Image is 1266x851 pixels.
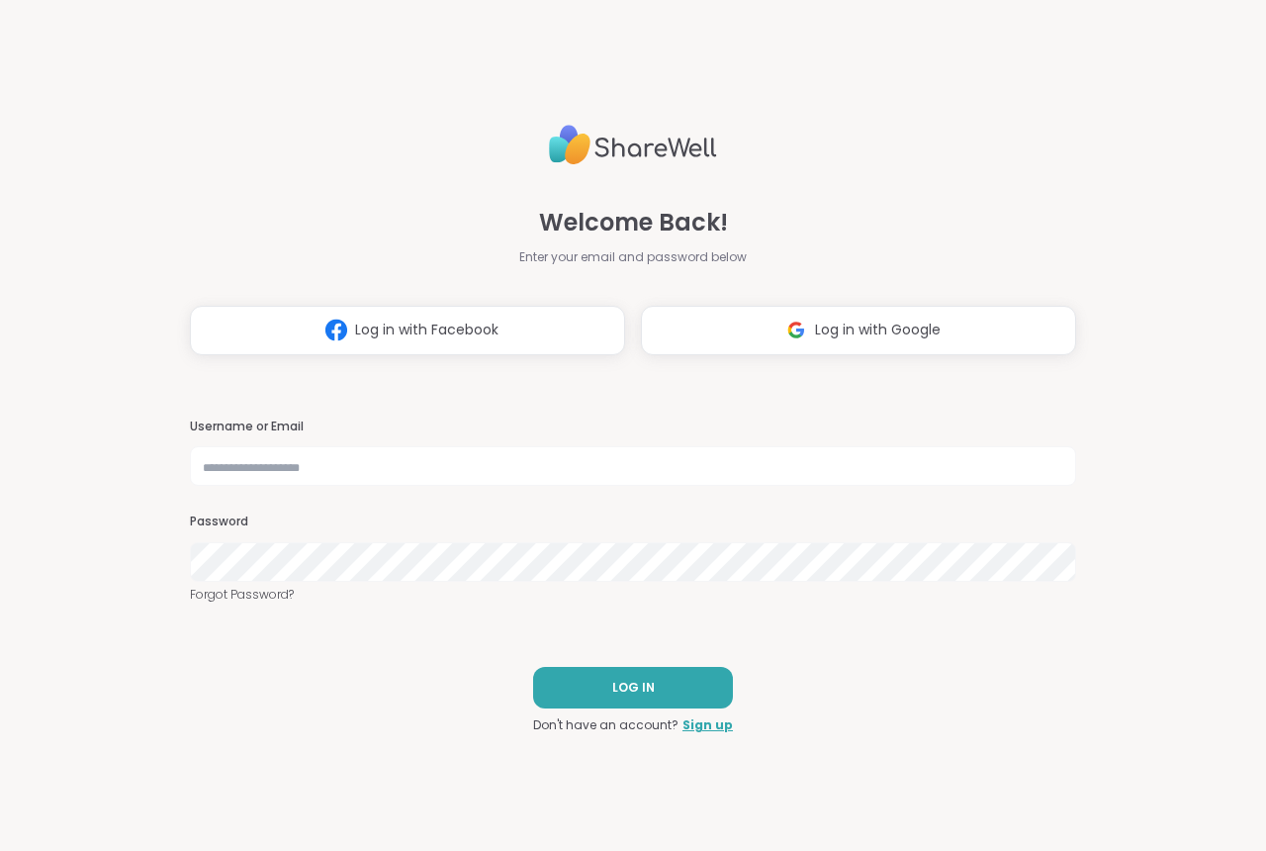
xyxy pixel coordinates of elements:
button: Log in with Facebook [190,306,625,355]
span: Welcome Back! [539,205,728,240]
span: Don't have an account? [533,716,678,734]
button: LOG IN [533,667,733,709]
button: Log in with Google [641,306,1076,355]
a: Sign up [682,716,733,734]
img: ShareWell Logomark [777,312,815,348]
span: LOG IN [612,679,655,697]
h3: Password [190,514,1076,530]
span: Log in with Facebook [355,320,498,340]
span: Log in with Google [815,320,941,340]
img: ShareWell Logomark [317,312,355,348]
a: Forgot Password? [190,586,1076,604]
img: ShareWell Logo [549,117,717,173]
h3: Username or Email [190,419,1076,435]
span: Enter your email and password below [519,248,747,266]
